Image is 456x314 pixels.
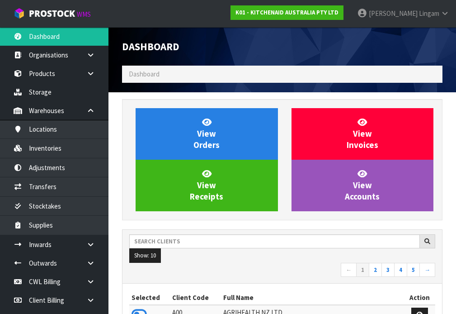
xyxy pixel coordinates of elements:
[394,263,407,277] a: 4
[129,263,435,279] nav: Page navigation
[381,263,395,277] a: 3
[14,8,25,19] img: cube-alt.png
[170,290,221,305] th: Client Code
[369,9,418,18] span: [PERSON_NAME]
[230,5,343,20] a: K01 - KITCHENAID AUSTRALIA PTY LTD
[341,263,357,277] a: ←
[419,263,435,277] a: →
[129,248,161,263] button: Show: 10
[347,117,378,151] span: View Invoices
[235,9,338,16] strong: K01 - KITCHENAID AUSTRALIA PTY LTD
[129,234,420,248] input: Search clients
[404,290,435,305] th: Action
[129,70,160,78] span: Dashboard
[190,168,223,202] span: View Receipts
[221,290,404,305] th: Full Name
[136,160,278,211] a: ViewReceipts
[29,8,75,19] span: ProStock
[77,10,91,19] small: WMS
[369,263,382,277] a: 2
[136,108,278,160] a: ViewOrders
[407,263,420,277] a: 5
[291,108,434,160] a: ViewInvoices
[129,290,170,305] th: Selected
[356,263,369,277] a: 1
[419,9,439,18] span: Lingam
[122,40,179,53] span: Dashboard
[193,117,220,151] span: View Orders
[291,160,434,211] a: ViewAccounts
[345,168,380,202] span: View Accounts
